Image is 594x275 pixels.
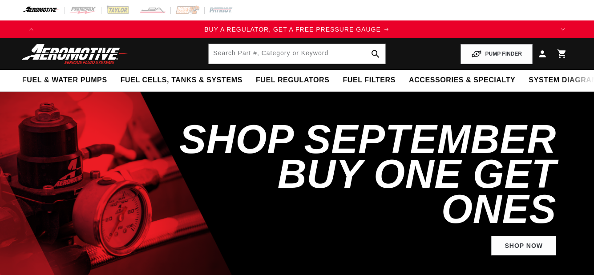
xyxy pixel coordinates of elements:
[336,70,402,91] summary: Fuel Filters
[554,20,572,38] button: Translation missing: en.sections.announcements.next_announcement
[176,122,556,227] h2: SHOP SEPTEMBER BUY ONE GET ONES
[366,44,385,64] button: search button
[121,76,242,85] span: Fuel Cells, Tanks & Systems
[209,44,385,64] input: Search by Part Number, Category or Keyword
[402,70,522,91] summary: Accessories & Specialty
[491,236,556,256] a: Shop Now
[409,76,515,85] span: Accessories & Specialty
[22,20,40,38] button: Translation missing: en.sections.announcements.previous_announcement
[19,44,130,65] img: Aeromotive
[22,76,107,85] span: Fuel & Water Pumps
[40,24,554,34] div: Announcement
[40,24,554,34] div: 1 of 4
[204,26,381,33] span: BUY A REGULATOR, GET A FREE PRESSURE GAUGE
[343,76,396,85] span: Fuel Filters
[40,24,554,34] a: BUY A REGULATOR, GET A FREE PRESSURE GAUGE
[16,70,114,91] summary: Fuel & Water Pumps
[256,76,329,85] span: Fuel Regulators
[461,44,533,64] button: PUMP FINDER
[114,70,249,91] summary: Fuel Cells, Tanks & Systems
[249,70,336,91] summary: Fuel Regulators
